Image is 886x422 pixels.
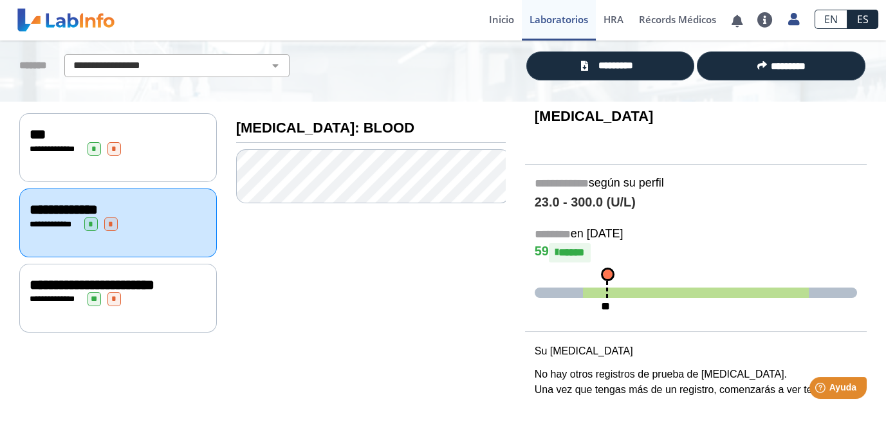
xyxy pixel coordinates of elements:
h5: según su perfil [535,176,857,191]
iframe: Help widget launcher [771,372,872,408]
p: No hay otros registros de prueba de [MEDICAL_DATA]. Una vez que tengas más de un registro, comenz... [535,367,857,398]
a: ES [847,10,878,29]
h5: en [DATE] [535,227,857,242]
span: HRA [604,13,623,26]
a: EN [815,10,847,29]
p: Su [MEDICAL_DATA] [535,344,857,359]
h4: 59 [535,243,857,262]
b: [MEDICAL_DATA]: BLOOD [236,120,414,136]
h4: 23.0 - 300.0 (U/L) [535,195,857,210]
b: [MEDICAL_DATA] [535,108,654,124]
